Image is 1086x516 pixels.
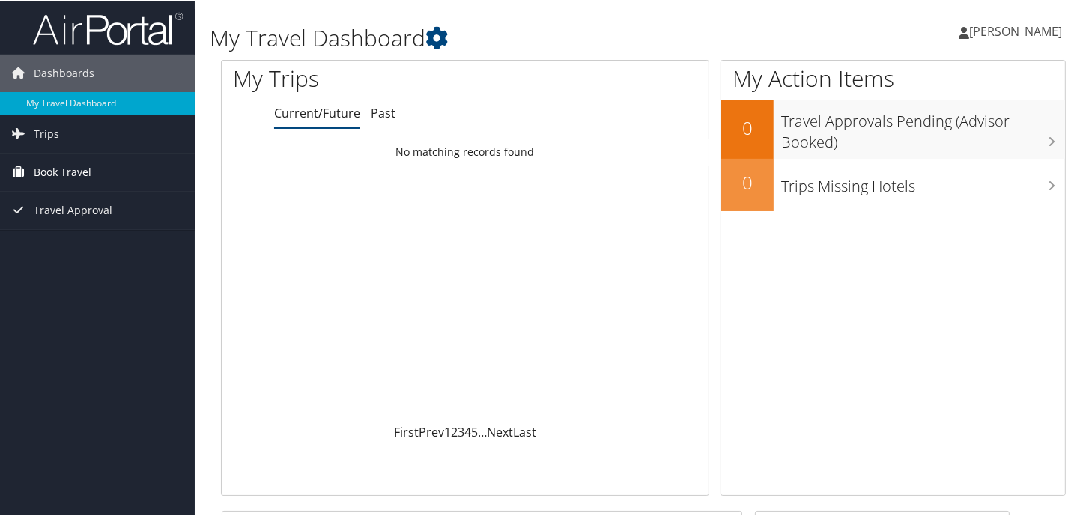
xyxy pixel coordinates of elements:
[721,99,1065,157] a: 0Travel Approvals Pending (Advisor Booked)
[781,167,1065,195] h3: Trips Missing Hotels
[451,422,458,439] a: 2
[969,22,1062,38] span: [PERSON_NAME]
[371,103,395,120] a: Past
[959,7,1077,52] a: [PERSON_NAME]
[721,157,1065,210] a: 0Trips Missing Hotels
[419,422,444,439] a: Prev
[487,422,513,439] a: Next
[34,114,59,151] span: Trips
[513,422,536,439] a: Last
[781,102,1065,151] h3: Travel Approvals Pending (Advisor Booked)
[34,53,94,91] span: Dashboards
[394,422,419,439] a: First
[721,114,774,139] h2: 0
[458,422,464,439] a: 3
[222,137,709,164] td: No matching records found
[471,422,478,439] a: 5
[210,21,788,52] h1: My Travel Dashboard
[274,103,360,120] a: Current/Future
[478,422,487,439] span: …
[34,152,91,189] span: Book Travel
[444,422,451,439] a: 1
[464,422,471,439] a: 4
[721,169,774,194] h2: 0
[33,10,183,45] img: airportal-logo.png
[34,190,112,228] span: Travel Approval
[721,61,1065,93] h1: My Action Items
[233,61,494,93] h1: My Trips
